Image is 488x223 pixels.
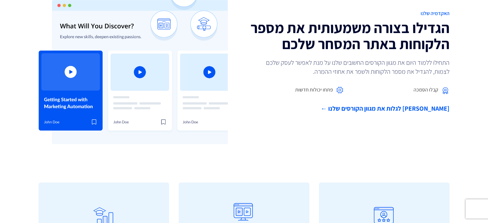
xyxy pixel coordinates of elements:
p: התחילו ללמוד היום את מגוון הקורסים החשובים שלנו על מנת לאפשר לעסק שלכם לצמוח, להגדיל את מספר הלקו... [257,58,449,76]
h1: האקדמיה שלנו [249,11,450,16]
a: [PERSON_NAME] לגלות את מגוון הקורסים שלנו ← [249,104,450,113]
span: קבלו הסמכה [414,86,438,94]
h2: הגדילו בצורה משמעותית את מספר הלקוחות באתר המסחר שלכם [249,20,450,52]
span: פתחו יכולות חדשות [295,86,333,94]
